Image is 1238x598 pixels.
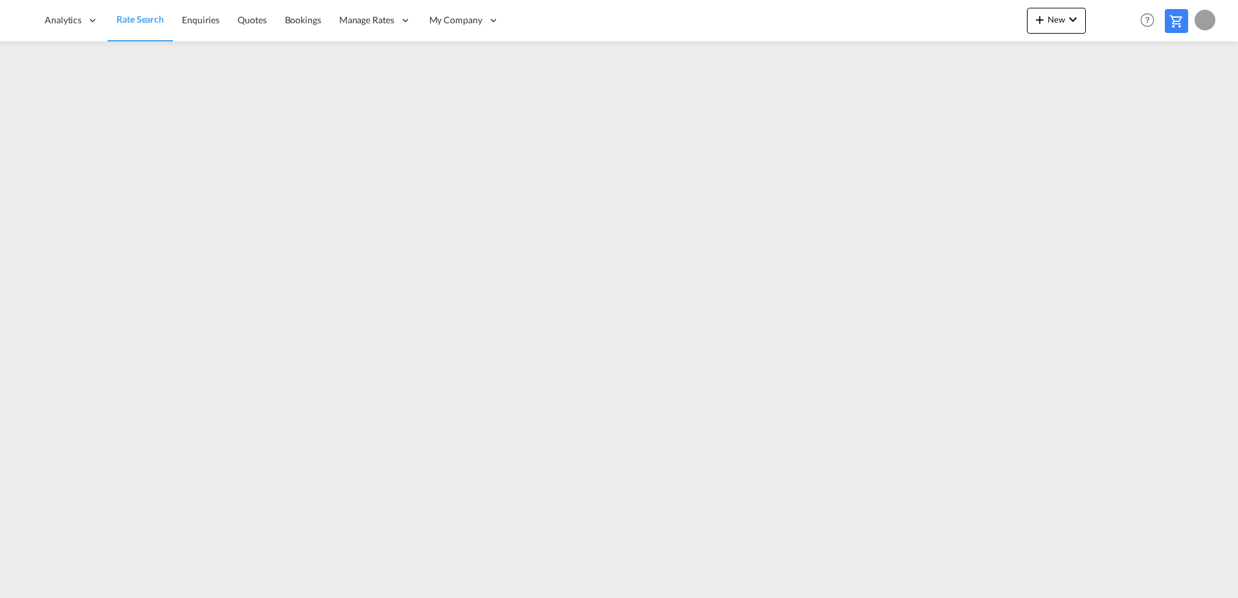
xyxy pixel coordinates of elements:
span: Bookings [285,14,321,25]
span: Rate Search [117,14,164,25]
span: Manage Rates [339,14,394,27]
md-icon: icon-plus 400-fg [1032,12,1048,27]
span: New [1032,14,1081,25]
span: Enquiries [182,14,219,25]
span: My Company [429,14,482,27]
button: icon-plus 400-fgNewicon-chevron-down [1027,8,1086,34]
span: Help [1136,9,1158,31]
div: Help [1136,9,1165,32]
span: Analytics [45,14,82,27]
md-icon: icon-chevron-down [1065,12,1081,27]
span: Quotes [238,14,266,25]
